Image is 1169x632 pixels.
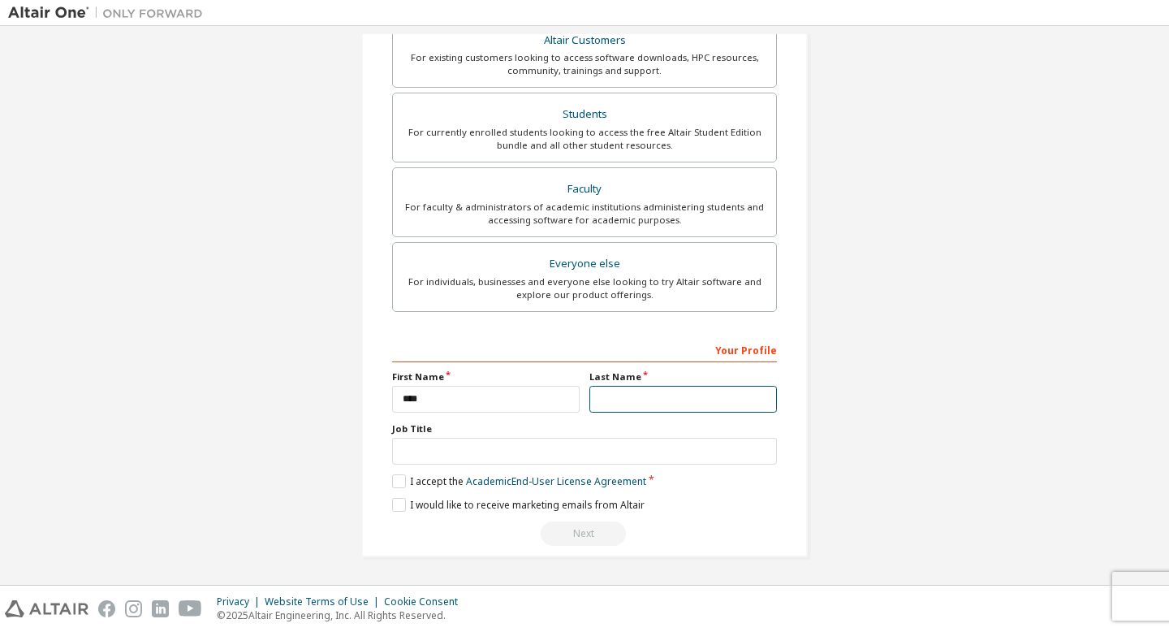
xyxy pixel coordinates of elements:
label: Last Name [589,370,777,383]
a: Academic End-User License Agreement [466,474,646,488]
label: I would like to receive marketing emails from Altair [392,498,645,512]
p: © 2025 Altair Engineering, Inc. All Rights Reserved. [217,608,468,622]
div: For faculty & administrators of academic institutions administering students and accessing softwa... [403,201,766,227]
div: Everyone else [403,253,766,275]
div: Read and acccept EULA to continue [392,522,777,546]
div: For currently enrolled students looking to access the free Altair Student Edition bundle and all ... [403,126,766,152]
img: instagram.svg [125,600,142,617]
div: Faculty [403,178,766,201]
div: Website Terms of Use [265,595,384,608]
label: First Name [392,370,580,383]
img: youtube.svg [179,600,202,617]
div: For existing customers looking to access software downloads, HPC resources, community, trainings ... [403,51,766,77]
div: Cookie Consent [384,595,468,608]
img: Altair One [8,5,211,21]
img: facebook.svg [98,600,115,617]
div: Privacy [217,595,265,608]
img: linkedin.svg [152,600,169,617]
div: Students [403,103,766,126]
div: For individuals, businesses and everyone else looking to try Altair software and explore our prod... [403,275,766,301]
div: Altair Customers [403,29,766,52]
div: Your Profile [392,336,777,362]
label: I accept the [392,474,646,488]
img: altair_logo.svg [5,600,88,617]
label: Job Title [392,422,777,435]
